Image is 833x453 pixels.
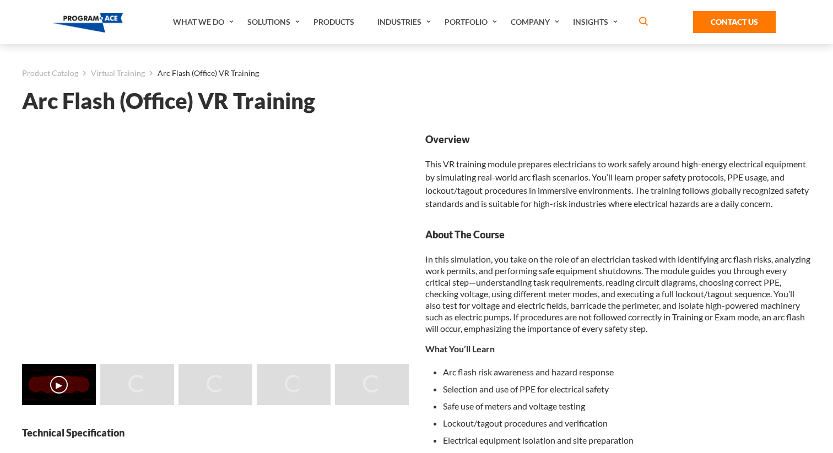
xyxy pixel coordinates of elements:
nav: breadcrumb [22,66,811,80]
img: Arc Flash (Office) VR Training - Video 0 [22,364,96,405]
li: Lockout/tagout procedures and verification [443,414,811,432]
li: Arc flash risk awareness and hazard response [443,363,811,380]
p: In this simulation, you take on the role of an electrician tasked with identifying arc flash risk... [425,253,811,334]
div: This VR training module prepares electricians to work safely around high-energy electrical equipm... [425,133,811,210]
strong: Technical Specification [22,426,408,440]
h1: Arc Flash (Office) VR Training [22,91,811,111]
strong: Overview [425,133,811,146]
a: Virtual Training [91,66,145,80]
li: Arc Flash (Office) VR Training [145,66,259,80]
strong: About The Course [425,228,811,242]
a: Product Catalog [22,66,78,80]
p: What You’ll Learn [425,343,811,354]
a: Contact Us [693,11,776,33]
li: Electrical equipment isolation and site preparation [443,432,811,449]
li: Selection and use of PPE for electrical safety [443,380,811,397]
li: Safe use of meters and voltage testing [443,397,811,414]
img: Program-Ace [53,13,123,32]
button: ▶ [50,376,68,394]
iframe: Arc Flash (Office) VR Training - Video 0 [22,133,408,350]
